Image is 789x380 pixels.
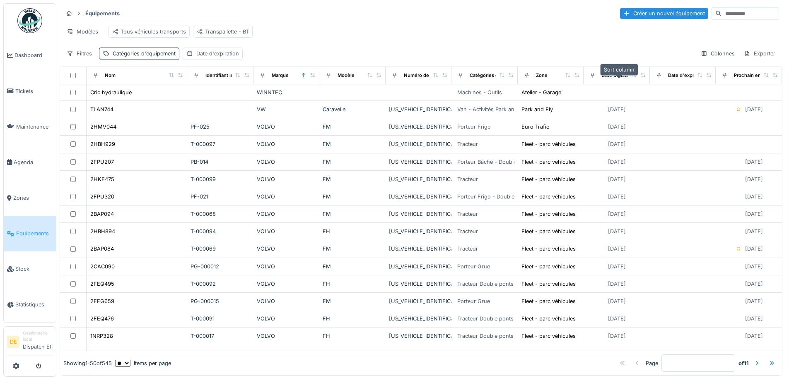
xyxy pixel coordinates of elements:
div: T-000091 [191,315,250,323]
div: T-000017 [191,332,250,340]
div: VOLVO [257,350,316,358]
div: Tracteur [457,350,478,358]
div: PG-000015 [191,297,250,305]
div: [DATE] [745,193,763,201]
div: [US_VEHICLE_IDENTIFICATION_NUMBER] [389,140,449,148]
div: Fleet - parc véhicules [521,315,576,323]
div: [DATE] [608,350,626,358]
div: Tracteur Double ponts [457,332,514,340]
div: FH [323,315,382,323]
div: VOLVO [257,245,316,253]
div: Tracteur Double ponts [457,315,514,323]
a: Statistiques [4,287,56,323]
div: Tous véhicules transports [112,28,186,36]
div: [US_VEHICLE_IDENTIFICATION_NUMBER] [389,105,449,113]
div: [DATE] [608,245,626,253]
div: Porteur Grue [457,263,490,270]
div: Modèle [338,72,355,79]
div: PF-025 [191,123,250,131]
strong: Équipements [82,10,123,17]
div: [US_VEHICLE_IDENTIFICATION_NUMBER] [389,175,449,183]
div: Prochain entretien [734,72,776,79]
div: FM [323,158,382,166]
div: 1NRP328 [90,332,113,340]
div: FM [323,297,382,305]
div: [DATE] [745,280,763,288]
div: 2FPU320 [90,193,114,201]
div: [US_VEHICLE_IDENTIFICATION_NUMBER] [389,315,449,323]
div: VOLVO [257,123,316,131]
div: FH [323,227,382,235]
div: [DATE] [745,297,763,305]
div: Showing 1 - 50 of 545 [63,359,112,367]
div: FM [323,193,382,201]
div: [DATE] [745,350,763,358]
div: Date d'expiration [196,50,239,57]
div: 2HMV044 [90,123,116,131]
div: items per page [115,359,171,367]
div: VOLVO [257,193,316,201]
li: Dispatch Et [23,330,53,354]
div: Tracteur Double ponts [457,280,514,288]
div: [DATE] [608,158,626,166]
div: VOLVO [257,280,316,288]
div: Nom [105,72,116,79]
a: Zones [4,180,56,216]
span: Maintenance [16,123,53,131]
div: Fleet - parc véhicules [521,245,576,253]
div: FH [323,280,382,288]
div: [US_VEHICLE_IDENTIFICATION_NUMBER] [389,210,449,218]
div: [DATE] [608,263,626,270]
img: Badge_color-CXgf-gQk.svg [17,8,42,33]
div: Cric hydraulique [90,88,132,96]
div: [DATE] [745,245,763,253]
div: FM [323,245,382,253]
div: [US_VEHICLE_IDENTIFICATION_NUMBER] [389,245,449,253]
div: T-000094 [191,227,250,235]
div: Tracteur [457,175,478,183]
span: Agenda [14,158,53,166]
div: T-000092 [191,280,250,288]
div: Catégories d'équipement [470,72,527,79]
div: [DATE] [608,297,626,305]
div: 2FEQ495 [90,280,114,288]
div: VOLVO [257,140,316,148]
div: WINNTEC [257,88,316,96]
div: 2AWC852 [90,350,116,358]
div: Fleet - parc véhicules [521,280,576,288]
a: Maintenance [4,109,56,144]
div: [US_VEHICLE_IDENTIFICATION_NUMBER] [389,123,449,131]
div: Fleet - parc véhicules [521,227,576,235]
div: PF-021 [191,193,250,201]
div: [DATE] [745,315,763,323]
span: Zones [13,194,53,202]
div: T-000069 [191,245,250,253]
div: Sort column [600,64,638,76]
div: [US_VEHICLE_IDENTIFICATION_NUMBER] [389,280,449,288]
div: T-000067 [191,350,250,358]
a: Équipements [4,216,56,251]
div: Gestionnaire local [23,330,53,343]
div: [US_VEHICLE_IDENTIFICATION_NUMBER] [389,297,449,305]
div: [US_VEHICLE_IDENTIFICATION_NUMBER] [389,332,449,340]
div: FH [323,332,382,340]
div: VOLVO [257,332,316,340]
div: VOLVO [257,175,316,183]
div: Colonnes [697,48,738,60]
div: [DATE] [745,227,763,235]
li: DE [7,336,19,348]
div: T-000097 [191,140,250,148]
div: [US_VEHICLE_IDENTIFICATION_NUMBER] [389,158,449,166]
span: Dashboard [14,51,53,59]
div: Date d'expiration [668,72,707,79]
div: [DATE] [745,332,763,340]
div: Zone [536,72,548,79]
div: FM [323,263,382,270]
div: Créer un nouvel équipement [620,8,708,19]
div: Numéro de Série [404,72,442,79]
div: [DATE] [608,123,626,131]
div: [US_VEHICLE_IDENTIFICATION_NUMBER] [389,263,449,270]
div: [DATE] [745,105,763,113]
div: Fleet - parc véhicules [521,332,576,340]
div: VOLVO [257,315,316,323]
